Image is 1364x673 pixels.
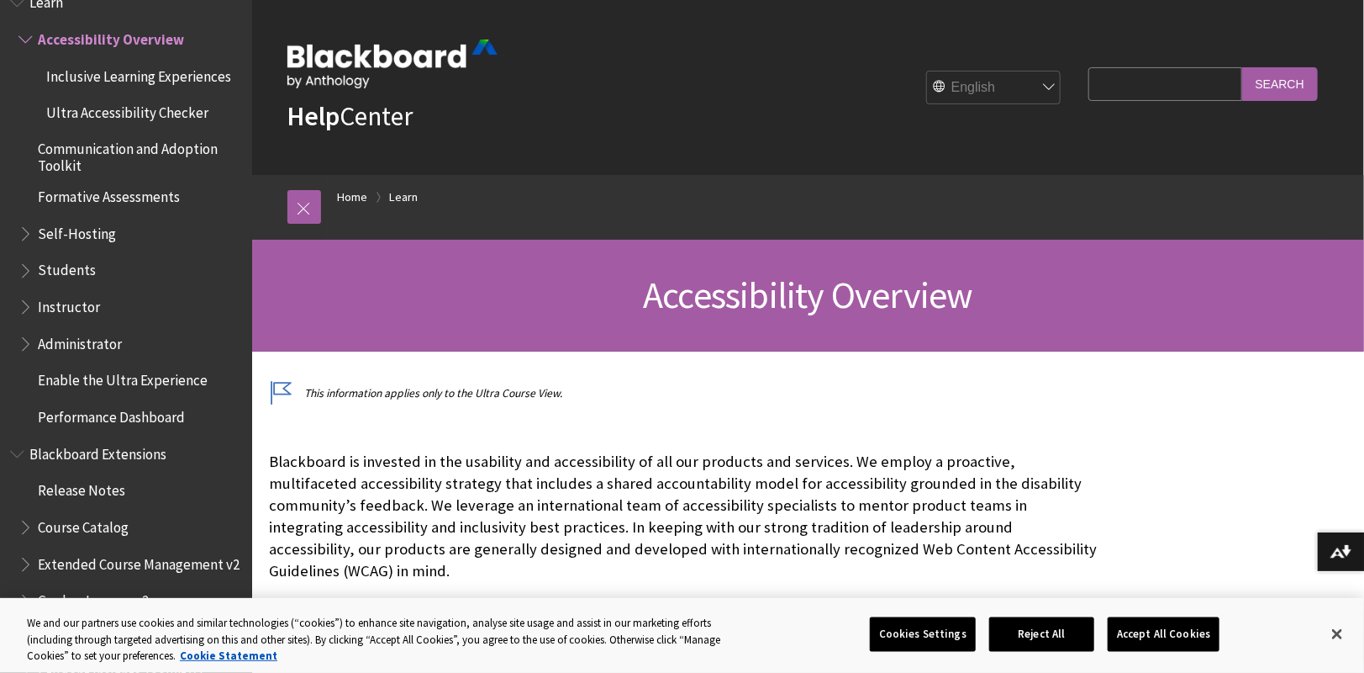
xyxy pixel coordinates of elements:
span: Ultra Accessibility Checker [46,99,208,122]
button: Close [1319,616,1356,653]
span: Release Notes [38,478,125,501]
a: Learn [390,187,419,208]
a: More information about your privacy, opens in a new tab [180,649,277,663]
button: Accept All Cookies [1108,617,1219,652]
select: Site Language Selector [927,72,1061,105]
p: This information applies only to the Ultra Course View. [269,385,1098,401]
a: HelpCenter [287,99,413,133]
span: Extended Course Management v2 [38,551,240,574]
span: Accessibility Overview [643,272,972,318]
span: Enable the Ultra Experience [38,368,208,390]
div: We and our partners use cookies and similar technologies (“cookies”) to enhance site navigation, ... [27,615,750,665]
span: Self-Hosting [38,220,116,243]
p: Blackboard is invested in the usability and accessibility of all our products and services. We em... [269,451,1098,583]
span: Inclusive Learning Experiences [46,62,231,85]
a: Home [338,187,368,208]
span: Students [38,257,96,280]
span: Communication and Adoption Toolkit [38,135,240,175]
span: Performance Dashboard [38,404,185,427]
span: Administrator [38,331,122,353]
button: Cookies Settings [870,617,976,652]
span: Grades Journey v2 [38,588,149,611]
span: Formative Assessments [38,183,180,206]
input: Search [1242,67,1318,100]
button: Reject All [989,617,1094,652]
span: Instructor [38,294,100,316]
strong: Help [287,99,340,133]
img: Blackboard by Anthology [287,40,498,88]
span: Course Catalog [38,514,129,537]
span: Accessibility Overview [38,25,184,48]
span: Blackboard Extensions [29,441,166,464]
